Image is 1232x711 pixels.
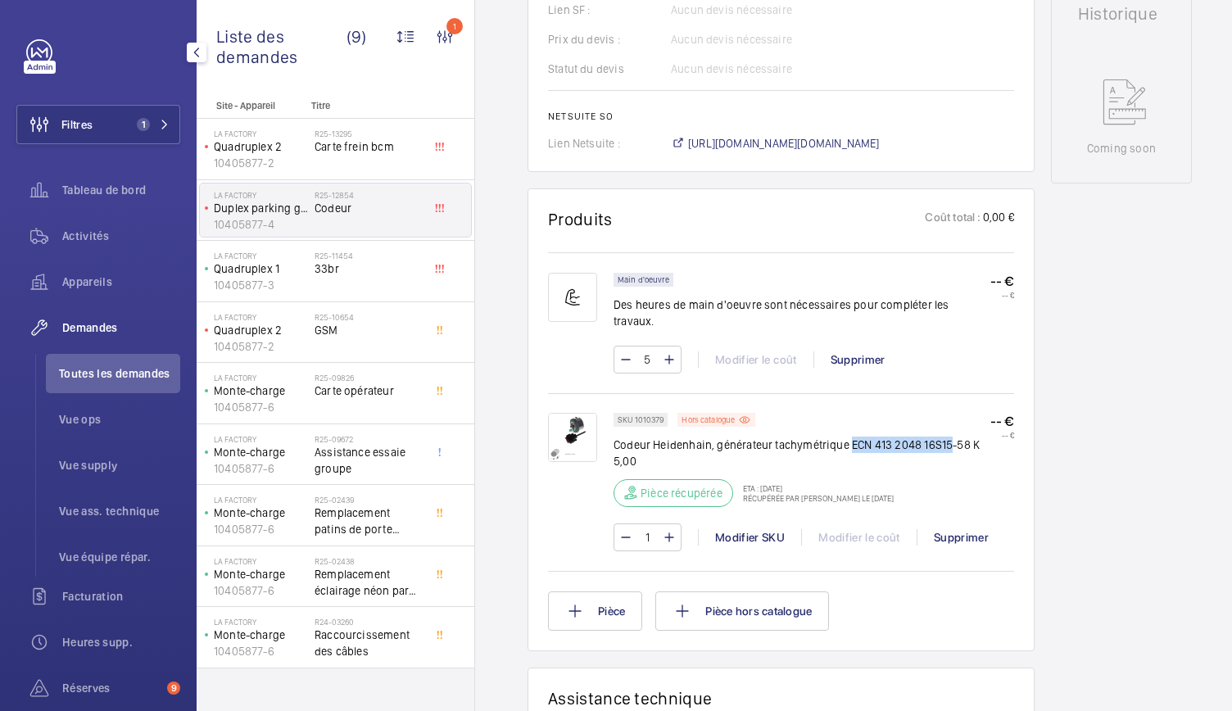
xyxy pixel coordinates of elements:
p: La Factory [214,312,308,322]
span: Activités [62,228,180,244]
p: -- € [990,430,1014,440]
p: Pièce récupérée [641,485,722,501]
button: Pièce hors catalogue [655,591,829,631]
p: 0,00 € [981,209,1014,229]
p: 10405877-4 [214,216,308,233]
span: Facturation [62,588,180,605]
span: Vue équipe répar. [59,549,180,565]
span: Demandes [62,319,180,336]
p: Récupérée par [PERSON_NAME] le [DATE] [733,493,894,503]
button: Filtres1 [16,105,180,144]
span: Toutes les demandes [59,365,180,382]
span: Réserves [62,680,161,696]
p: Des heures de main d'oeuvre sont nécessaires pour compléter les travaux. [614,297,990,329]
p: Main d'oeuvre [618,277,669,283]
p: Quadruplex 2 [214,322,308,338]
p: Monte-charge [214,627,308,643]
div: Modifier SKU [698,529,801,546]
p: La Factory [214,251,308,260]
p: Hors catalogue [682,417,735,423]
p: La Factory [214,495,308,505]
p: Site - Appareil [197,100,305,111]
p: -- € [990,413,1014,430]
h1: Historique [1078,6,1165,22]
p: 10405877-6 [214,643,308,659]
p: -- € [990,290,1014,300]
p: La Factory [214,434,308,444]
p: Coût total : [925,209,981,229]
span: GSM [315,322,423,338]
span: [URL][DOMAIN_NAME][DOMAIN_NAME] [688,135,880,152]
p: La Factory [214,617,308,627]
div: Supprimer [813,351,902,368]
div: Supprimer [917,529,1005,546]
h2: R25-02439 [315,495,423,505]
img: W2-Fbxf5ftf-ljmXrV7aTT_RD_EGUGKmXquu6eoAT-P4Le2a.png [548,413,597,462]
p: ETA : [DATE] [733,483,894,493]
button: Pièce [548,591,642,631]
h2: R25-13295 [315,129,423,138]
h2: Netsuite SO [548,111,1014,122]
img: muscle-sm.svg [548,273,597,322]
p: Coming soon [1087,140,1156,156]
span: Vue ass. technique [59,503,180,519]
span: Carte frein bcm [315,138,423,155]
span: Remplacement patins de porte cabine [315,505,423,537]
span: 9 [167,682,180,695]
span: 1 [137,118,150,131]
span: Codeur [315,200,423,216]
span: 33br [315,260,423,277]
h1: Produits [548,209,613,229]
p: 10405877-6 [214,521,308,537]
p: 10405877-2 [214,338,308,355]
p: Quadruplex 1 [214,260,308,277]
p: 10405877-3 [214,277,308,293]
p: -- € [990,273,1014,290]
span: Tableau de bord [62,182,180,198]
p: La Factory [214,373,308,383]
p: Duplex parking gauche [214,200,308,216]
h2: R25-09826 [315,373,423,383]
h1: Assistance technique [548,688,712,709]
span: Liste des demandes [216,26,346,67]
h2: R25-12854 [315,190,423,200]
p: Monte-charge [214,505,308,521]
span: Assistance essaie groupe [315,444,423,477]
p: 10405877-6 [214,460,308,477]
span: Vue ops [59,411,180,428]
h2: R25-10654 [315,312,423,322]
h2: R25-11454 [315,251,423,260]
p: Monte-charge [214,566,308,582]
span: Carte opérateur [315,383,423,399]
p: SKU 1010379 [618,417,664,423]
p: Codeur Heidenhain, générateur tachymétrique ECN 413 2048 16S15-58 K 5,00 [614,437,990,469]
p: Quadruplex 2 [214,138,308,155]
span: Vue supply [59,457,180,473]
h2: R25-09672 [315,434,423,444]
p: 10405877-2 [214,155,308,171]
p: 10405877-6 [214,399,308,415]
span: Raccourcissement des câbles [315,627,423,659]
p: La Factory [214,190,308,200]
p: Titre [311,100,419,111]
span: Heures supp. [62,634,180,650]
h2: R24-03260 [315,617,423,627]
p: Monte-charge [214,444,308,460]
span: Remplacement éclairage néon par des bandes led [315,566,423,599]
span: Appareils [62,274,180,290]
p: La Factory [214,556,308,566]
p: La Factory [214,129,308,138]
a: [URL][DOMAIN_NAME][DOMAIN_NAME] [671,135,880,152]
p: 10405877-6 [214,582,308,599]
span: Filtres [61,116,93,133]
h2: R25-02438 [315,556,423,566]
p: Monte-charge [214,383,308,399]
